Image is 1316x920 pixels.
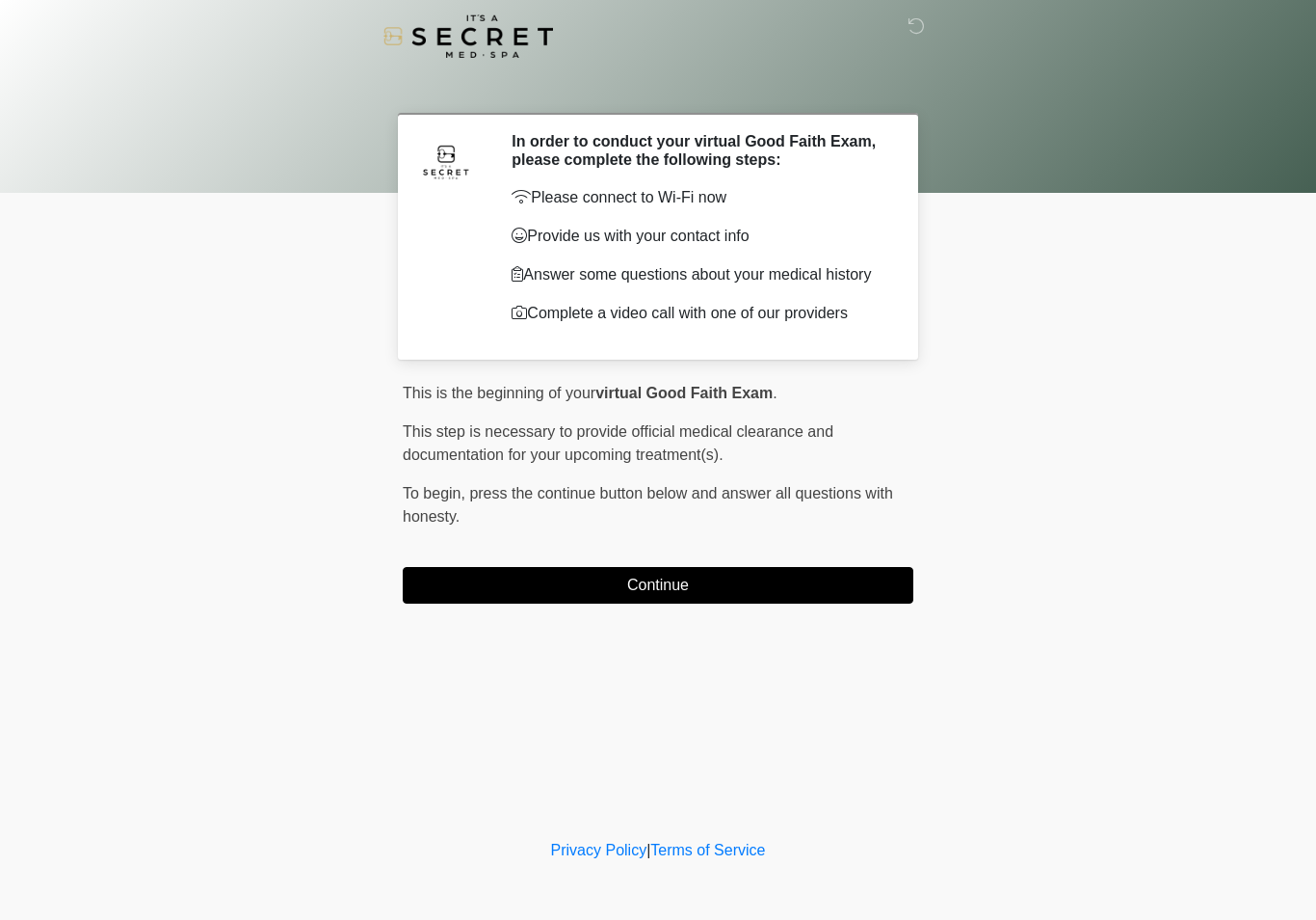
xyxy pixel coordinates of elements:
[595,385,773,401] strong: virtual Good Faith Exam
[403,385,595,401] span: This is the beginning of your
[388,69,928,105] h1: ‎ ‎
[383,14,553,58] img: It's A Secret Med Spa Logo
[551,842,647,858] a: Privacy Policy
[512,263,884,286] p: Answer some questions about your medical history
[512,225,884,248] p: Provide us with your contact info
[650,842,765,858] a: Terms of Service
[403,485,893,525] span: press the continue button below and answer all questions with honesty.
[512,132,884,169] h2: In order to conduct your virtual Good Faith Exam, please complete the following steps:
[512,302,884,325] p: Complete a video call with one of our providers
[773,385,776,401] span: .
[512,186,884,209] p: Please connect to Wi-Fi now
[417,132,475,190] img: Agent Avatar
[646,842,650,858] a: |
[403,567,913,604] button: Continue
[403,423,833,463] span: This step is necessary to provide official medical clearance and documentation for your upcoming ...
[403,485,469,501] span: To begin,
